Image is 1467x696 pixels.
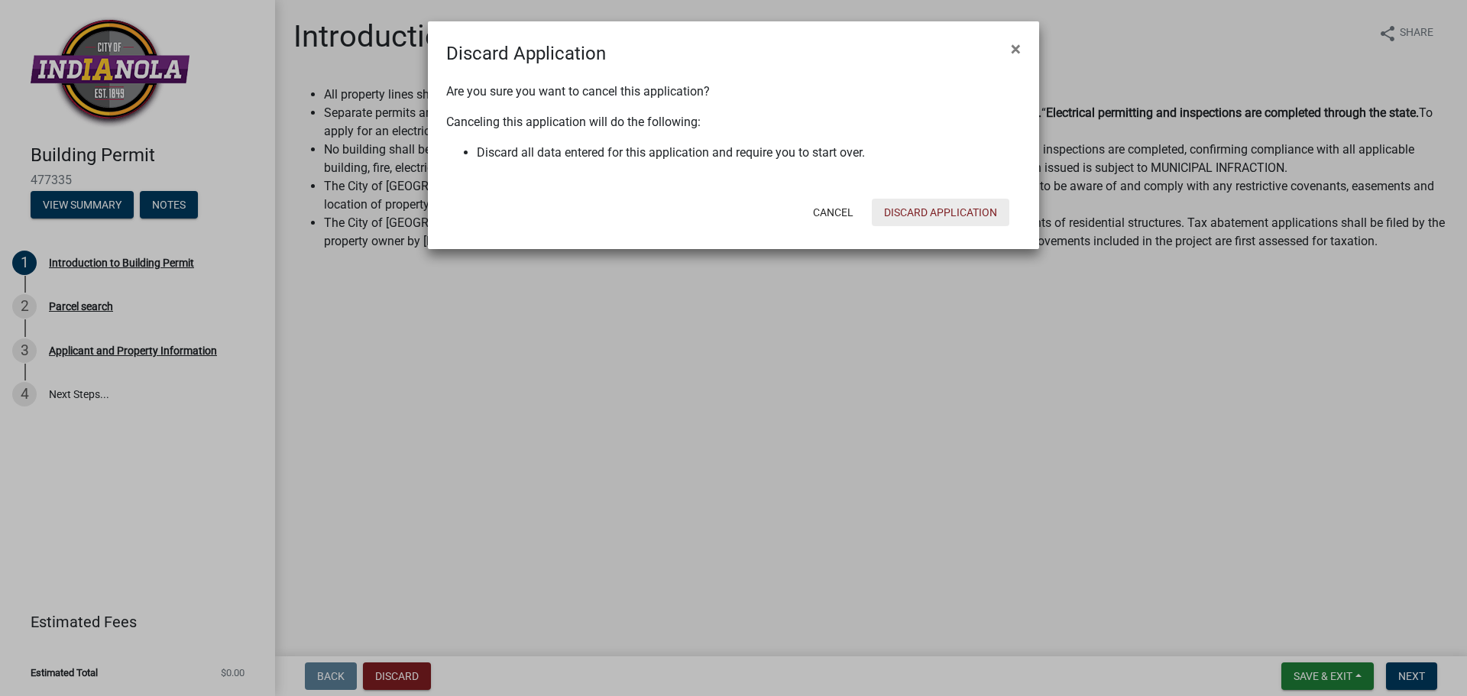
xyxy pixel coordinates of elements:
[477,144,1021,162] li: Discard all data entered for this application and require you to start over.
[446,113,1021,131] p: Canceling this application will do the following:
[872,199,1009,226] button: Discard Application
[999,28,1033,70] button: Close
[446,40,606,67] h4: Discard Application
[801,199,866,226] button: Cancel
[1011,38,1021,60] span: ×
[446,83,1021,101] p: Are you sure you want to cancel this application?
